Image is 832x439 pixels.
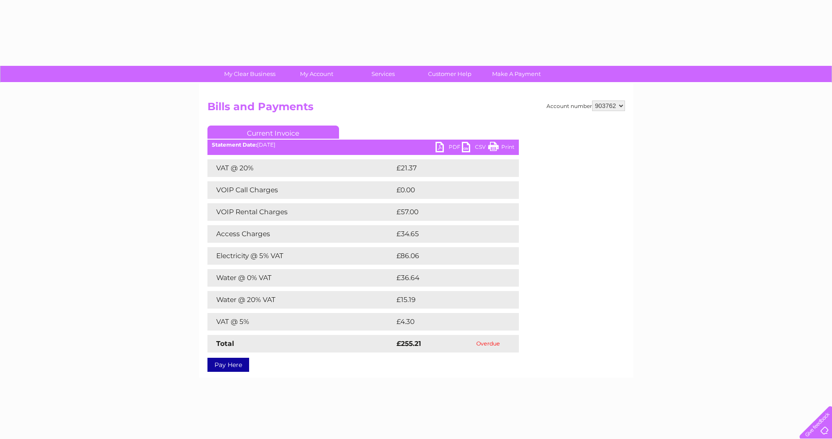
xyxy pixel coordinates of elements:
[207,313,394,331] td: VAT @ 5%
[207,203,394,221] td: VOIP Rental Charges
[462,142,488,155] a: CSV
[214,66,286,82] a: My Clear Business
[212,141,257,148] b: Statement Date:
[457,335,519,353] td: Overdue
[394,313,498,331] td: £4.30
[207,358,249,372] a: Pay Here
[480,66,553,82] a: Make A Payment
[347,66,419,82] a: Services
[414,66,486,82] a: Customer Help
[207,225,394,243] td: Access Charges
[394,159,500,177] td: £21.37
[394,269,502,287] td: £36.64
[207,247,394,265] td: Electricity @ 5% VAT
[207,269,394,287] td: Water @ 0% VAT
[488,142,514,155] a: Print
[396,339,421,348] strong: £255.21
[207,159,394,177] td: VAT @ 20%
[394,181,499,199] td: £0.00
[216,339,234,348] strong: Total
[436,142,462,155] a: PDF
[394,247,502,265] td: £86.06
[207,291,394,309] td: Water @ 20% VAT
[394,225,501,243] td: £34.65
[207,126,339,139] a: Current Invoice
[394,203,501,221] td: £57.00
[280,66,353,82] a: My Account
[394,291,500,309] td: £15.19
[207,181,394,199] td: VOIP Call Charges
[546,101,625,111] div: Account number
[207,142,519,148] div: [DATE]
[207,101,625,117] h2: Bills and Payments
